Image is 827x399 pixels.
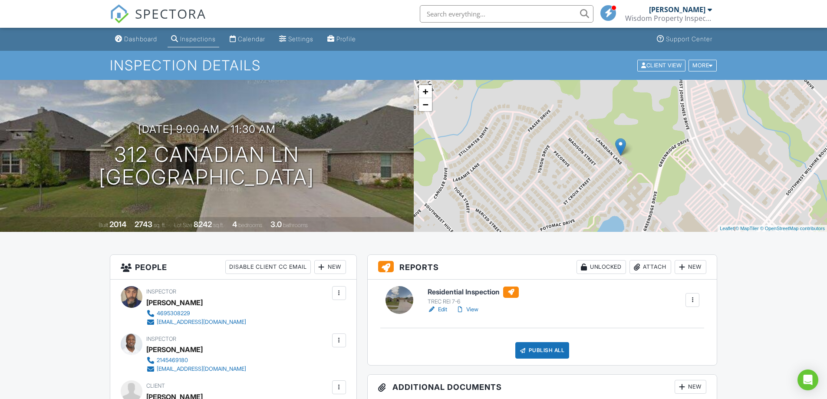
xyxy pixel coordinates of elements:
[99,143,314,189] h1: 312 Canadian Ln [GEOGRAPHIC_DATA]
[168,31,219,47] a: Inspections
[760,226,825,231] a: © OpenStreetMap contributors
[456,305,478,314] a: View
[428,298,519,305] div: TREC REI 7-6
[636,62,688,68] a: Client View
[515,342,570,359] div: Publish All
[797,369,818,390] div: Open Intercom Messenger
[146,318,246,326] a: [EMAIL_ADDRESS][DOMAIN_NAME]
[146,296,203,309] div: [PERSON_NAME]
[110,58,718,73] h1: Inspection Details
[225,260,311,274] div: Disable Client CC Email
[213,222,224,228] span: sq.ft.
[146,288,176,295] span: Inspector
[157,310,190,317] div: 4695308229
[180,35,216,43] div: Inspections
[653,31,716,47] a: Support Center
[428,305,447,314] a: Edit
[689,59,717,71] div: More
[419,98,432,111] a: Zoom out
[629,260,671,274] div: Attach
[276,31,317,47] a: Settings
[368,255,717,280] h3: Reports
[718,225,827,232] div: |
[675,260,706,274] div: New
[577,260,626,274] div: Unlocked
[99,222,108,228] span: Built
[637,59,685,71] div: Client View
[649,5,705,14] div: [PERSON_NAME]
[238,35,265,43] div: Calendar
[146,343,203,356] div: [PERSON_NAME]
[110,255,356,280] h3: People
[675,380,706,394] div: New
[110,4,129,23] img: The Best Home Inspection Software - Spectora
[135,4,206,23] span: SPECTORA
[110,12,206,30] a: SPECTORA
[194,220,212,229] div: 8242
[174,222,192,228] span: Lot Size
[135,220,152,229] div: 2743
[146,309,246,318] a: 4695308229
[270,220,282,229] div: 3.0
[109,220,126,229] div: 2014
[226,31,269,47] a: Calendar
[419,85,432,98] a: Zoom in
[428,287,519,298] h6: Residential Inspection
[666,35,712,43] div: Support Center
[720,226,734,231] a: Leaflet
[238,222,262,228] span: bedrooms
[420,5,593,23] input: Search everything...
[146,365,246,373] a: [EMAIL_ADDRESS][DOMAIN_NAME]
[157,366,246,373] div: [EMAIL_ADDRESS][DOMAIN_NAME]
[288,35,313,43] div: Settings
[157,319,246,326] div: [EMAIL_ADDRESS][DOMAIN_NAME]
[146,336,176,342] span: Inspector
[124,35,157,43] div: Dashboard
[336,35,356,43] div: Profile
[428,287,519,306] a: Residential Inspection TREC REI 7-6
[146,383,165,389] span: Client
[283,222,308,228] span: bathrooms
[112,31,161,47] a: Dashboard
[314,260,346,274] div: New
[232,220,237,229] div: 4
[157,357,188,364] div: 2145469180
[735,226,759,231] a: © MapTiler
[138,123,276,135] h3: [DATE] 9:00 am - 11:30 am
[625,14,712,23] div: Wisdom Property Inspections
[146,356,246,365] a: 2145469180
[154,222,166,228] span: sq. ft.
[324,31,359,47] a: Profile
